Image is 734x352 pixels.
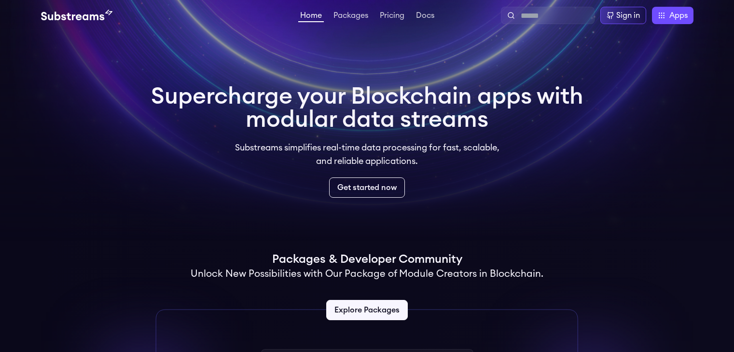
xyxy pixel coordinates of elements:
[326,300,408,320] a: Explore Packages
[378,12,406,21] a: Pricing
[298,12,324,22] a: Home
[272,252,462,267] h1: Packages & Developer Community
[41,10,112,21] img: Substream's logo
[228,141,506,168] p: Substreams simplifies real-time data processing for fast, scalable, and reliable applications.
[151,85,583,131] h1: Supercharge your Blockchain apps with modular data streams
[329,177,405,198] a: Get started now
[669,10,688,21] span: Apps
[616,10,640,21] div: Sign in
[191,267,543,281] h2: Unlock New Possibilities with Our Package of Module Creators in Blockchain.
[332,12,370,21] a: Packages
[414,12,436,21] a: Docs
[600,7,646,24] a: Sign in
